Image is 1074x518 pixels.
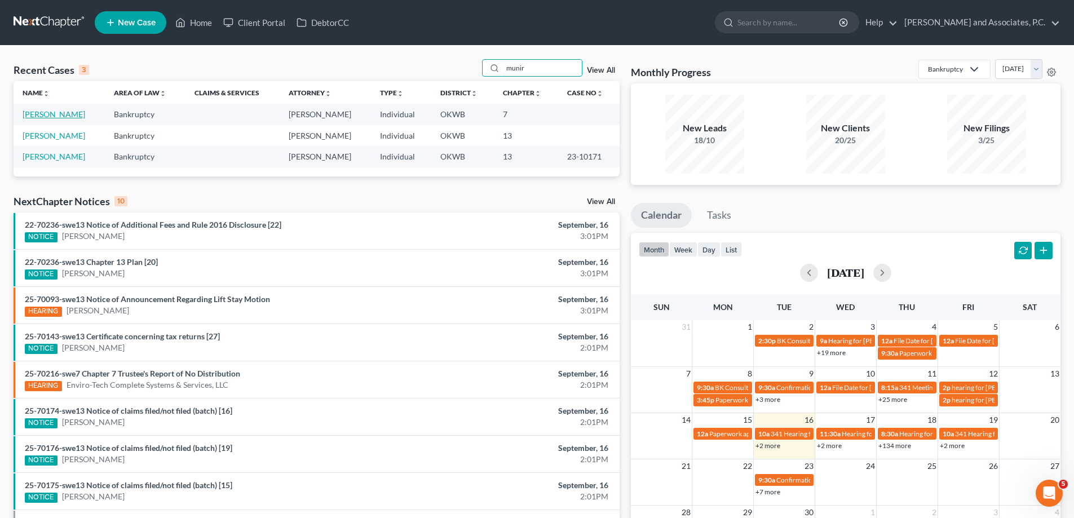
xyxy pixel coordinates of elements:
[697,383,714,392] span: 9:30a
[926,459,938,473] span: 25
[943,383,951,392] span: 2p
[421,480,608,491] div: September, 16
[894,337,1044,345] span: File Date for [PERSON_NAME] & [PERSON_NAME]
[758,383,775,392] span: 9:30a
[881,383,898,392] span: 8:15a
[827,267,864,278] h2: [DATE]
[715,396,941,404] span: Paperwork appt for [MEDICAL_DATA][PERSON_NAME] & [PERSON_NAME]
[218,12,291,33] a: Client Portal
[567,88,603,97] a: Case Nounfold_more
[697,430,708,438] span: 12a
[380,88,404,97] a: Typeunfold_more
[842,430,930,438] span: Hearing for [PERSON_NAME]
[1054,320,1060,334] span: 6
[653,302,670,312] span: Sun
[947,122,1026,135] div: New Filings
[471,90,478,97] i: unfold_more
[494,146,558,167] td: 13
[62,231,125,242] a: [PERSON_NAME]
[421,268,608,279] div: 3:01PM
[1023,302,1037,312] span: Sat
[881,337,892,345] span: 12a
[421,342,608,353] div: 2:01PM
[25,331,220,341] a: 25-70143-swe13 Certificate concerning tax returns [27]
[25,307,62,317] div: HEARING
[631,203,692,228] a: Calendar
[280,104,371,125] td: [PERSON_NAME]
[421,379,608,391] div: 2:01PM
[587,67,615,74] a: View All
[114,88,166,97] a: Area of Lawunfold_more
[14,194,127,208] div: NextChapter Notices
[421,294,608,305] div: September, 16
[23,88,50,97] a: Nameunfold_more
[803,413,815,427] span: 16
[817,441,842,450] a: +2 more
[926,367,938,380] span: 11
[25,220,281,229] a: 22-70236-swe13 Notice of Additional Fees and Rule 2016 Disclosure [22]
[878,441,911,450] a: +134 more
[421,491,608,502] div: 2:01PM
[742,413,753,427] span: 15
[371,146,431,167] td: Individual
[832,383,922,392] span: File Date for [PERSON_NAME]
[988,413,999,427] span: 19
[817,348,846,357] a: +19 more
[865,413,876,427] span: 17
[943,430,954,438] span: 10a
[697,396,714,404] span: 3:45p
[23,109,85,119] a: [PERSON_NAME]
[828,337,916,345] span: Hearing for [PERSON_NAME]
[755,441,780,450] a: +2 more
[371,125,431,146] td: Individual
[943,396,951,404] span: 2p
[758,430,770,438] span: 10a
[680,413,692,427] span: 14
[494,104,558,125] td: 7
[421,256,608,268] div: September, 16
[988,459,999,473] span: 26
[25,294,270,304] a: 25-70093-swe13 Notice of Announcement Regarding Lift Stay Motion
[806,122,885,135] div: New Clients
[25,418,58,428] div: NOTICE
[742,459,753,473] span: 22
[878,395,907,404] a: +25 more
[713,302,733,312] span: Mon
[992,320,999,334] span: 5
[777,337,988,345] span: BK Consult for [MEDICAL_DATA][PERSON_NAME] & [PERSON_NAME]
[534,90,541,97] i: unfold_more
[721,242,742,257] button: list
[1049,367,1060,380] span: 13
[431,125,494,146] td: OKWB
[777,302,792,312] span: Tue
[1059,480,1068,489] span: 5
[709,430,821,438] span: Paperwork appt for [PERSON_NAME]
[185,81,280,104] th: Claims & Services
[325,90,332,97] i: unfold_more
[25,443,232,453] a: 25-70176-swe13 Notice of claims filed/not filed (batch) [19]
[170,12,218,33] a: Home
[62,417,125,428] a: [PERSON_NAME]
[596,90,603,97] i: unfold_more
[114,196,127,206] div: 10
[808,320,815,334] span: 2
[746,320,753,334] span: 1
[631,65,711,79] h3: Monthly Progress
[25,381,62,391] div: HEARING
[503,60,582,76] input: Search by name...
[105,104,185,125] td: Bankruptcy
[931,320,938,334] span: 4
[25,344,58,354] div: NOTICE
[160,90,166,97] i: unfold_more
[371,104,431,125] td: Individual
[899,383,1060,392] span: 341 Meeting for [PERSON_NAME] & [PERSON_NAME]
[1049,413,1060,427] span: 20
[860,12,898,33] a: Help
[962,302,974,312] span: Fri
[440,88,478,97] a: Districtunfold_more
[421,231,608,242] div: 3:01PM
[899,12,1060,33] a: [PERSON_NAME] and Associates, P.C.
[105,125,185,146] td: Bankruptcy
[23,131,85,140] a: [PERSON_NAME]
[758,337,776,345] span: 2:30p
